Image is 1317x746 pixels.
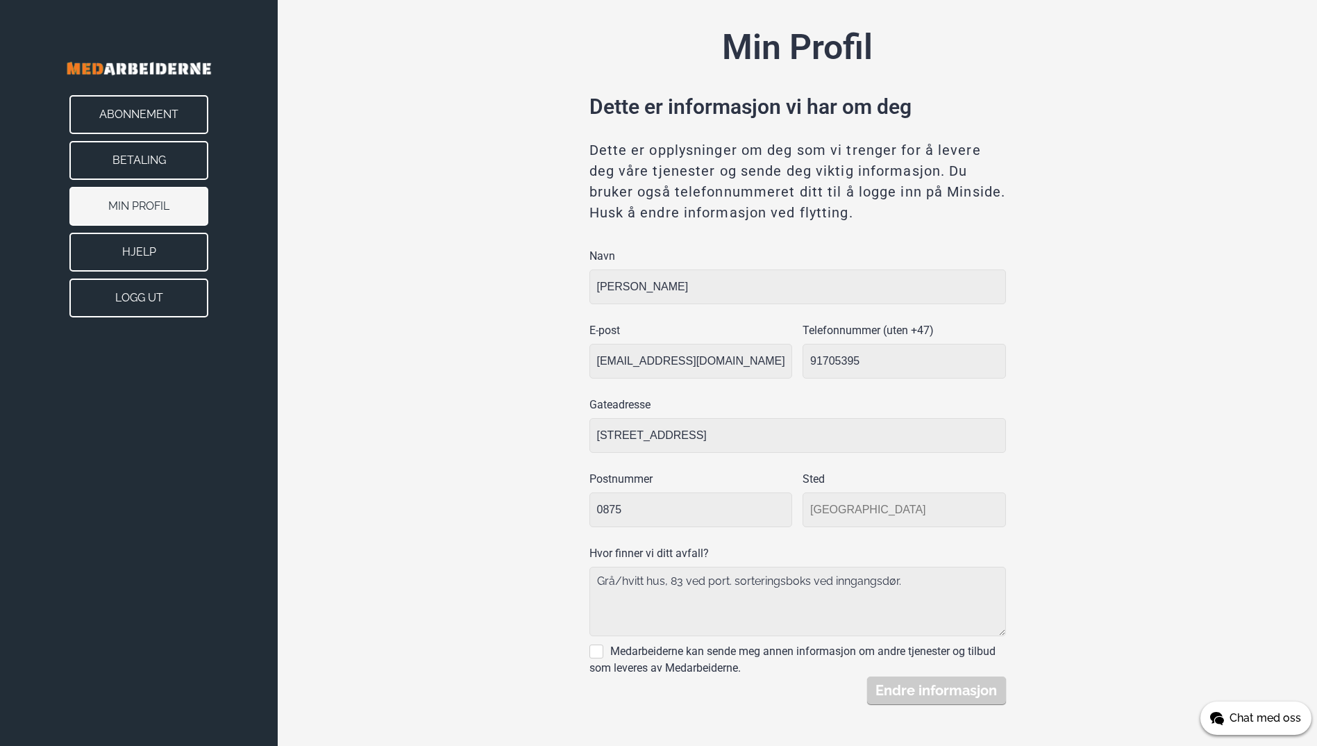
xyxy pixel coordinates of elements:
p: Postnummer [589,471,793,488]
button: Min Profil [69,187,208,226]
p: Telefonnummer (uten +47) [803,322,1006,339]
p: Gateadresse [589,397,1006,413]
p: Hvor finner vi ditt avfall? [589,545,1006,562]
button: Chat med oss [1200,702,1311,735]
span: Medarbeiderne kan sende meg annen informasjon om andre tjenester og tilbud som leveres av Medarbe... [589,645,996,674]
button: Hjelp [69,233,208,272]
button: Betaling [69,141,208,180]
p: Navn [589,248,1006,265]
span: Chat med oss [1230,710,1301,727]
p: Sted [803,471,1006,488]
button: Abonnement [69,95,208,134]
p: Dette er opplysninger om deg som vi trenger for å levere deg våre tjenester og sende deg viktig i... [589,140,1006,223]
h2: Dette er informasjon vi har om deg [589,91,1006,122]
h1: Min Profil [589,22,1006,74]
button: Logg ut [69,279,208,317]
img: Banner [28,42,250,95]
button: Endre informasjon [867,677,1006,704]
textarea: Grå/hvitt hus, 83 ved port. sorteringsboks ved inngangsdør. [589,567,1006,636]
p: E-post [589,322,793,339]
